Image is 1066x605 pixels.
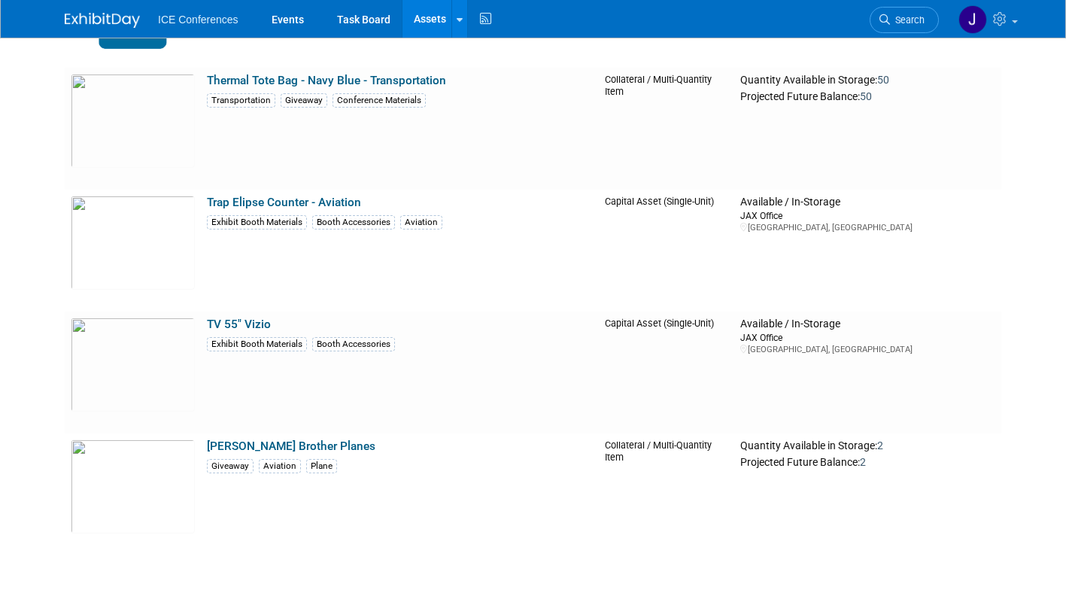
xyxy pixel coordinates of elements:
a: Thermal Tote Bag - Navy Blue - Transportation [207,74,446,87]
a: [PERSON_NAME] Brother Planes [207,439,375,453]
div: JAX Office [740,331,995,344]
span: 50 [860,90,872,102]
div: Projected Future Balance: [740,87,995,104]
span: ICE Conferences [158,14,238,26]
div: Available / In-Storage [740,196,995,209]
td: Capital Asset (Single-Unit) [599,312,734,433]
a: Search [870,7,939,33]
span: Search [890,14,925,26]
div: [GEOGRAPHIC_DATA], [GEOGRAPHIC_DATA] [740,344,995,355]
div: Available / In-Storage [740,318,995,331]
a: TV 55" Vizio [207,318,271,331]
div: [GEOGRAPHIC_DATA], [GEOGRAPHIC_DATA] [740,222,995,233]
div: Booth Accessories [312,337,395,351]
div: Quantity Available in Storage: [740,439,995,453]
span: 2 [860,456,866,468]
div: Plane [306,459,337,473]
td: Collateral / Multi-Quantity Item [599,433,734,555]
div: Giveaway [207,459,254,473]
div: Booth Accessories [312,215,395,230]
span: 50 [877,74,889,86]
div: Exhibit Booth Materials [207,215,307,230]
div: Giveaway [281,93,327,108]
img: ExhibitDay [65,13,140,28]
a: Trap Elipse Counter - Aviation [207,196,361,209]
div: Projected Future Balance: [740,453,995,470]
div: Quantity Available in Storage: [740,74,995,87]
td: Capital Asset (Single-Unit) [599,190,734,312]
img: Jessica Villanueva [958,5,987,34]
div: Aviation [400,215,442,230]
div: Transportation [207,93,275,108]
div: Aviation [259,459,301,473]
div: Exhibit Booth Materials [207,337,307,351]
div: Conference Materials [333,93,426,108]
td: Collateral / Multi-Quantity Item [599,68,734,190]
div: JAX Office [740,209,995,222]
span: 2 [877,439,883,451]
